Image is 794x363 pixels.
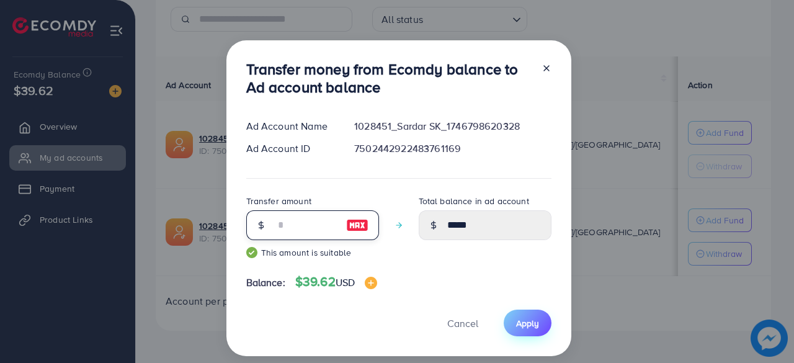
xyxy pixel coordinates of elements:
button: Apply [504,310,551,336]
img: guide [246,247,257,258]
button: Cancel [432,310,494,336]
div: Ad Account Name [236,119,345,133]
label: Transfer amount [246,195,311,207]
h3: Transfer money from Ecomdy balance to Ad account balance [246,60,532,96]
h4: $39.62 [295,274,377,290]
small: This amount is suitable [246,246,379,259]
div: Ad Account ID [236,141,345,156]
div: 1028451_Sardar SK_1746798620328 [344,119,561,133]
div: 7502442922483761169 [344,141,561,156]
label: Total balance in ad account [419,195,529,207]
span: Balance: [246,276,285,290]
span: USD [336,276,355,289]
span: Apply [516,317,539,329]
span: Cancel [447,316,478,330]
img: image [365,277,377,289]
img: image [346,218,368,233]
